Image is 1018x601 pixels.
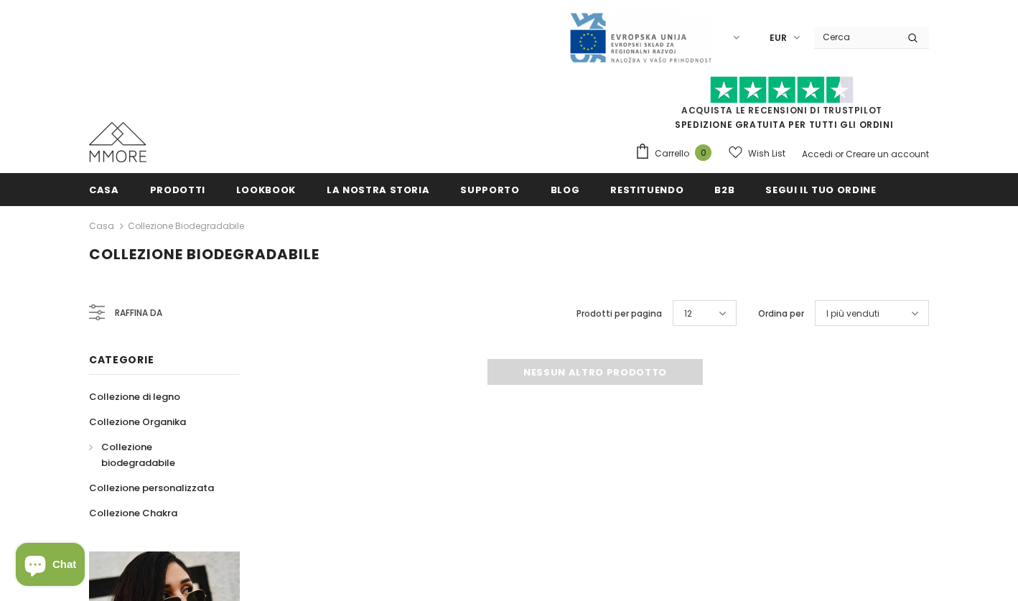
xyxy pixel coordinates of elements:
img: Casi MMORE [89,122,146,162]
a: Segui il tuo ordine [765,173,876,205]
span: Casa [89,183,119,197]
span: or [835,148,844,160]
input: Search Site [814,27,897,47]
a: Blog [551,173,580,205]
span: Collezione Chakra [89,506,177,520]
span: SPEDIZIONE GRATUITA PER TUTTI GLI ORDINI [635,83,929,131]
span: Raffina da [115,305,162,321]
img: Fidati di Pilot Stars [710,76,854,104]
span: supporto [460,183,519,197]
label: Prodotti per pagina [576,307,662,321]
a: Javni Razpis [569,31,712,43]
a: Carrello 0 [635,143,719,164]
a: Accedi [802,148,833,160]
a: La nostra storia [327,173,429,205]
a: Restituendo [610,173,683,205]
label: Ordina per [758,307,804,321]
a: Lookbook [236,173,296,205]
span: B2B [714,183,734,197]
a: Acquista le recensioni di TrustPilot [681,104,882,116]
span: Collezione di legno [89,390,180,404]
a: Casa [89,173,119,205]
a: Collezione Chakra [89,500,177,526]
span: Carrello [655,146,689,161]
a: Collezione personalizzata [89,475,214,500]
a: Collezione biodegradabile [89,434,224,475]
span: La nostra storia [327,183,429,197]
span: Lookbook [236,183,296,197]
span: I più venduti [826,307,879,321]
a: Prodotti [150,173,205,205]
a: Collezione di legno [89,384,180,409]
span: Restituendo [610,183,683,197]
span: Prodotti [150,183,205,197]
span: Collezione personalizzata [89,481,214,495]
inbox-online-store-chat: Shopify online store chat [11,543,89,590]
span: EUR [770,31,787,45]
span: 0 [695,144,711,161]
span: Wish List [748,146,785,161]
span: Collezione Organika [89,415,186,429]
span: Segui il tuo ordine [765,183,876,197]
a: Collezione Organika [89,409,186,434]
a: Casa [89,218,114,235]
a: Wish List [729,141,785,166]
a: B2B [714,173,734,205]
span: Blog [551,183,580,197]
a: Creare un account [846,148,929,160]
span: Collezione biodegradabile [101,440,175,470]
span: Collezione biodegradabile [89,244,319,264]
a: supporto [460,173,519,205]
span: 12 [684,307,692,321]
img: Javni Razpis [569,11,712,64]
span: Categorie [89,353,154,367]
a: Collezione biodegradabile [128,220,244,232]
